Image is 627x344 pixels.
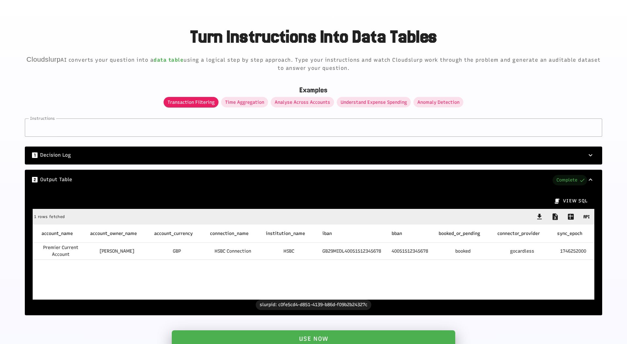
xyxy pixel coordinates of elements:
[492,243,552,260] td: gocardless
[261,243,317,260] td: HSBC
[36,243,85,260] td: Premier Current Account
[33,176,72,184] span: Output Table
[341,99,407,106] div: Understand Expense Spending
[433,243,492,260] td: booked
[225,99,264,106] div: Time Aggregation
[90,230,137,237] span: account_owner_name
[497,230,540,237] span: connector_provider
[557,230,582,237] span: sync_epoch
[417,99,459,106] div: Anomaly Detection
[317,243,386,260] td: GB29MIDL40051512345678
[25,85,602,96] div: Examples
[386,243,433,260] td: 40051512345678
[260,301,367,308] div: slurpid: c0fe5cd4-d851-4139-b86d-f09b2b24327c
[552,243,594,260] td: 1746252000
[25,170,602,191] button: Output Table Complete
[25,147,602,164] button: Decision Log
[210,230,249,237] span: connection_name
[266,230,305,237] span: institution_name
[154,230,193,237] span: account_currency
[275,99,330,106] div: Analyse Across Accounts
[26,55,60,63] span: Cloudslurp
[205,243,261,260] td: HSBC Connection
[439,230,480,237] span: booked_or_pending
[153,57,184,63] b: data table
[33,152,71,159] span: Decision Log
[168,99,215,106] div: Transaction Filtering
[322,230,332,237] span: iban
[563,198,588,204] span: View Sql
[34,213,65,220] div: 1 rows fetched
[392,230,402,237] span: bban
[149,243,205,260] td: GBP
[41,230,73,237] span: account_name
[550,195,593,207] button: View Sql
[556,178,577,182] div: Complete
[25,27,602,46] h1: Turn Instructions Into Data Tables
[298,335,329,342] span: USE Now
[85,243,149,260] td: [PERSON_NAME]
[25,54,602,72] div: AI converts your question into a using a logical step by step approach. Type your instructions an...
